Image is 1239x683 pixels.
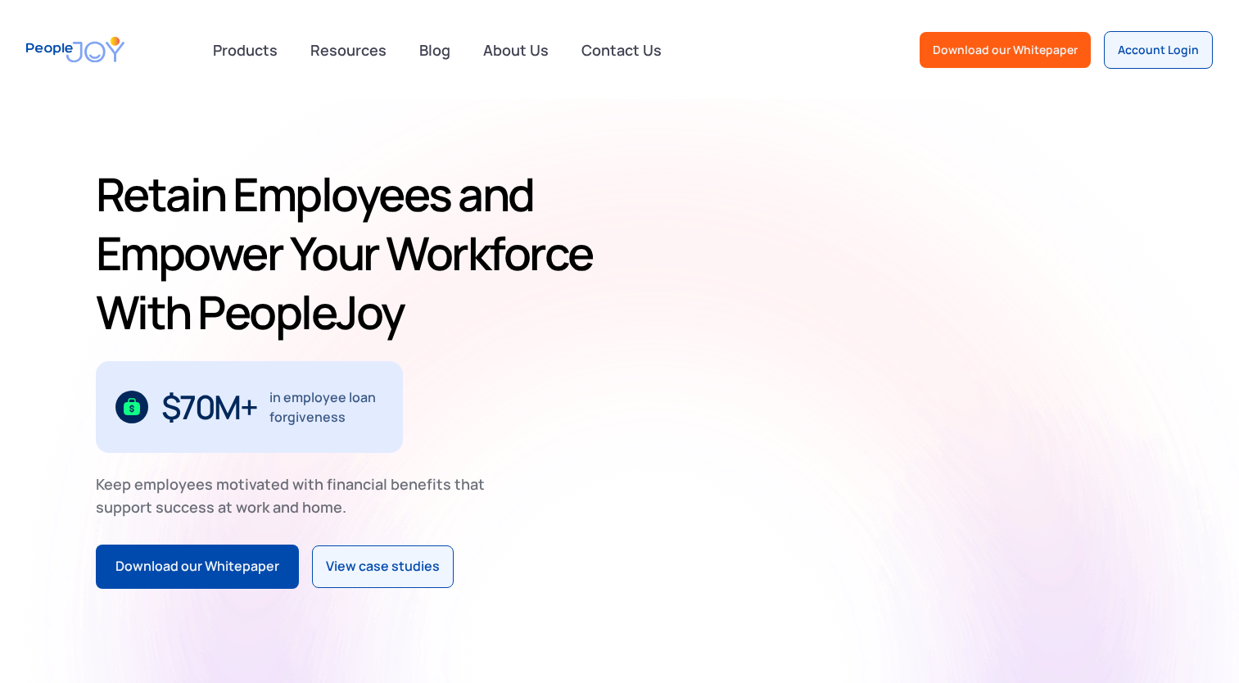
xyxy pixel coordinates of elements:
[115,556,279,577] div: Download our Whitepaper
[312,545,454,588] a: View case studies
[269,387,383,427] div: in employee loan forgiveness
[161,394,257,420] div: $70M+
[409,32,460,68] a: Blog
[326,556,440,577] div: View case studies
[96,361,403,453] div: 1 / 3
[96,473,499,518] div: Keep employees motivated with financial benefits that support success at work and home.
[26,26,124,73] a: home
[1118,42,1199,58] div: Account Login
[96,165,613,341] h1: Retain Employees and Empower Your Workforce With PeopleJoy
[572,32,672,68] a: Contact Us
[1104,31,1213,69] a: Account Login
[473,32,558,68] a: About Us
[933,42,1078,58] div: Download our Whitepaper
[301,32,396,68] a: Resources
[920,32,1091,68] a: Download our Whitepaper
[96,545,299,589] a: Download our Whitepaper
[203,34,287,66] div: Products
